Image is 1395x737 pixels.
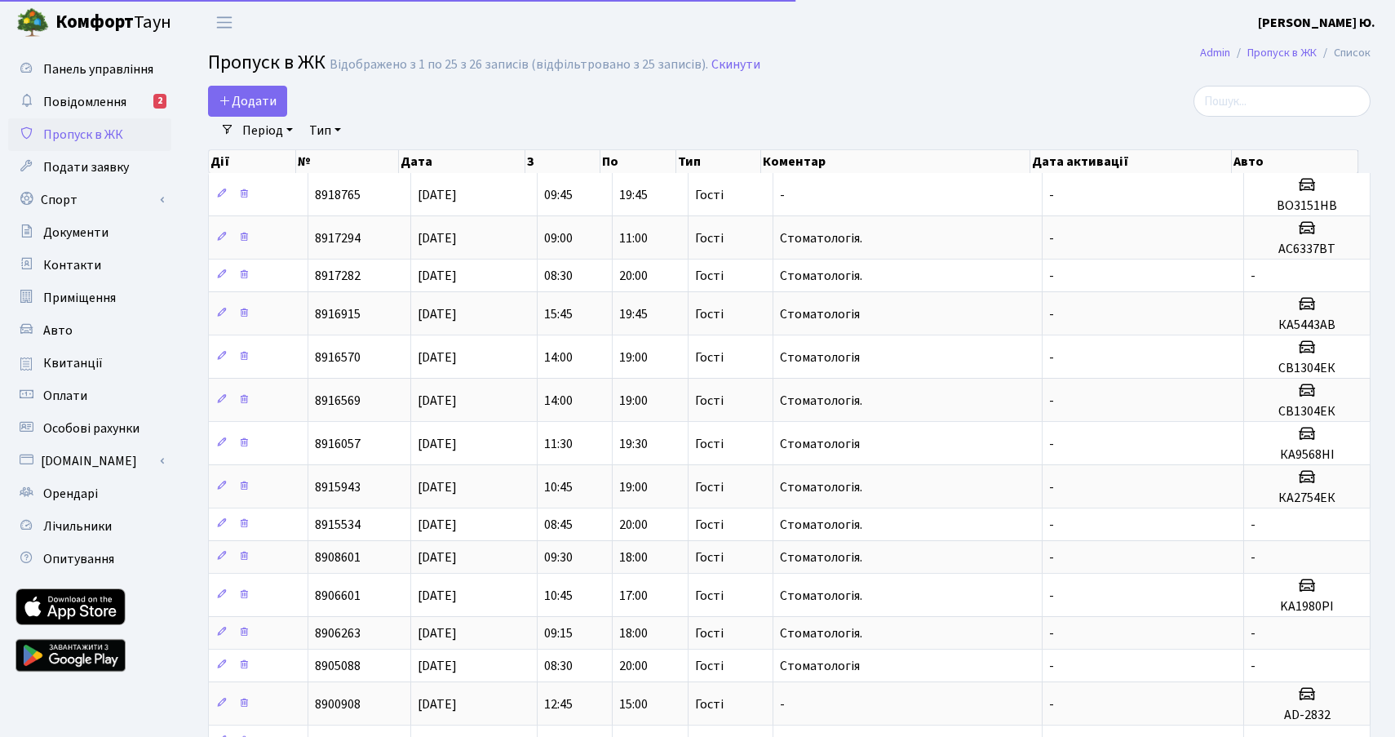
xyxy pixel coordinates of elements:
span: Опитування [43,550,114,568]
span: - [1049,392,1054,410]
span: Гості [695,308,724,321]
span: Стоматологія. [780,267,862,285]
th: Дата активації [1030,150,1232,173]
span: 19:00 [619,478,648,496]
span: 20:00 [619,657,648,675]
span: 19:00 [619,349,648,366]
h5: АС6337ВТ [1251,242,1363,257]
h5: KA1980PI [1251,599,1363,615]
span: Гості [695,481,724,494]
a: Повідомлення2 [8,86,171,118]
a: Admin [1200,44,1230,61]
span: - [1049,657,1054,675]
div: Відображено з 1 по 25 з 26 записів (відфільтровано з 25 записів). [330,57,708,73]
th: З [525,150,600,173]
span: 09:45 [544,186,573,204]
th: Дії [209,150,296,173]
span: [DATE] [418,624,457,642]
span: Орендарі [43,485,98,503]
span: Стоматологія. [780,478,862,496]
span: 09:30 [544,548,573,566]
span: [DATE] [418,695,457,713]
span: [DATE] [418,435,457,453]
span: [DATE] [418,548,457,566]
span: Стоматологія [780,657,860,675]
th: № [296,150,400,173]
span: Оплати [43,387,87,405]
a: Оплати [8,380,171,412]
span: 08:30 [544,267,573,285]
span: Гості [695,551,724,564]
span: [DATE] [418,267,457,285]
a: Додати [208,86,287,117]
h5: СВ1304ЕК [1251,404,1363,420]
a: Період [236,117,299,144]
span: Гості [695,698,724,711]
span: 8905088 [315,657,361,675]
th: Тип [676,150,762,173]
span: 8916569 [315,392,361,410]
h5: ВО3151НВ [1251,198,1363,214]
span: Стоматологія [780,435,860,453]
img: logo.png [16,7,49,39]
h5: AD-2832 [1251,708,1363,723]
a: Панель управління [8,53,171,86]
span: Стоматологія. [780,624,862,642]
span: - [1049,587,1054,605]
span: 8917282 [315,267,361,285]
span: 8906601 [315,587,361,605]
span: Стоматологія [780,349,860,366]
span: 19:45 [619,186,648,204]
span: - [780,186,785,204]
span: 17:00 [619,587,648,605]
a: Тип [303,117,348,144]
span: - [1251,624,1255,642]
span: 19:00 [619,392,648,410]
span: - [1251,548,1255,566]
span: 8918765 [315,186,361,204]
span: 10:45 [544,478,573,496]
span: Стоматологія. [780,229,862,247]
span: Гості [695,232,724,245]
span: Лічильники [43,517,112,535]
span: Документи [43,224,108,242]
span: - [1049,478,1054,496]
span: [DATE] [418,657,457,675]
span: Стоматологія. [780,516,862,534]
span: - [1049,186,1054,204]
span: 09:00 [544,229,573,247]
b: Комфорт [55,9,134,35]
input: Пошук... [1193,86,1371,117]
b: [PERSON_NAME] Ю. [1258,14,1375,32]
span: Гості [695,437,724,451]
span: [DATE] [418,349,457,366]
span: - [1251,657,1255,675]
span: 8915534 [315,516,361,534]
span: 08:45 [544,516,573,534]
th: Дата [399,150,525,173]
a: Документи [8,216,171,249]
span: Стоматологія. [780,392,862,410]
span: 8908601 [315,548,361,566]
span: - [1049,624,1054,642]
span: Подати заявку [43,158,129,176]
a: [DOMAIN_NAME] [8,445,171,477]
span: 14:00 [544,392,573,410]
span: 15:00 [619,695,648,713]
span: 18:00 [619,548,648,566]
a: Пропуск в ЖК [1247,44,1317,61]
span: - [1049,516,1054,534]
span: 20:00 [619,267,648,285]
span: Стоматологія. [780,587,862,605]
span: Панель управління [43,60,153,78]
a: Пропуск в ЖК [8,118,171,151]
span: - [1251,267,1255,285]
span: 11:30 [544,435,573,453]
span: 19:45 [619,305,648,323]
span: 08:30 [544,657,573,675]
h5: КА5443АВ [1251,317,1363,333]
span: Гості [695,351,724,364]
span: - [1049,349,1054,366]
a: Контакти [8,249,171,282]
span: Гості [695,589,724,602]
